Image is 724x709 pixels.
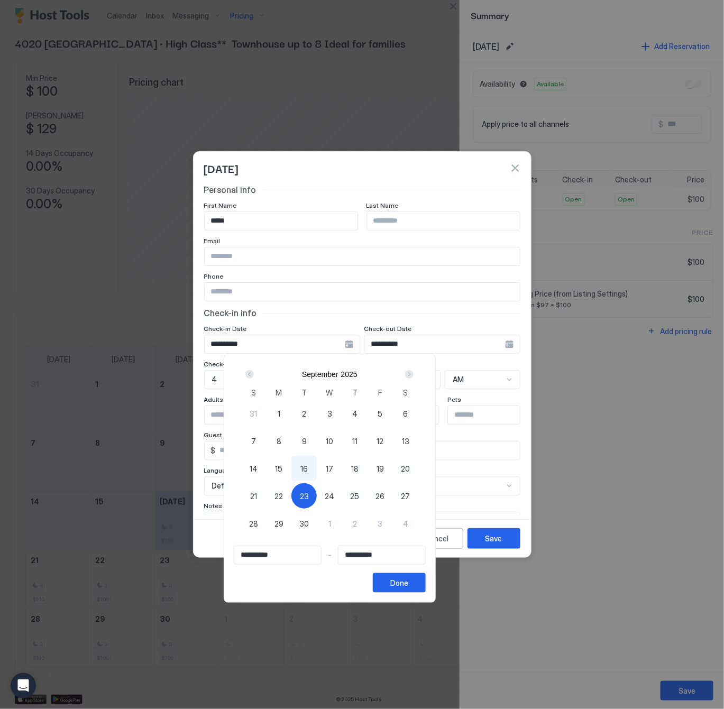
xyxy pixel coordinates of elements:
[302,370,338,379] button: September
[241,456,266,481] button: 14
[266,401,291,426] button: 1
[393,428,418,454] button: 13
[401,368,416,381] button: Next
[368,428,393,454] button: 12
[274,491,283,502] span: 22
[291,401,317,426] button: 2
[378,408,383,419] span: 5
[243,368,258,381] button: Prev
[250,408,257,419] span: 31
[401,463,410,474] span: 20
[302,436,307,447] span: 9
[277,436,281,447] span: 8
[317,511,342,536] button: 1
[326,463,333,474] span: 17
[393,483,418,509] button: 27
[403,518,408,529] span: 4
[402,436,409,447] span: 13
[301,387,307,398] span: T
[390,577,408,588] div: Done
[393,511,418,536] button: 4
[342,428,368,454] button: 11
[317,428,342,454] button: 10
[352,408,358,419] span: 4
[266,511,291,536] button: 29
[241,428,266,454] button: 7
[234,546,321,564] input: Input Field
[368,456,393,481] button: 19
[342,456,368,481] button: 18
[327,408,332,419] span: 3
[368,401,393,426] button: 5
[302,408,306,419] span: 2
[250,463,258,474] span: 14
[325,491,334,502] span: 24
[266,456,291,481] button: 15
[326,387,333,398] span: W
[368,511,393,536] button: 3
[353,518,357,529] span: 2
[278,408,280,419] span: 1
[378,518,383,529] span: 3
[317,483,342,509] button: 24
[341,370,358,379] button: 2025
[352,436,358,447] span: 11
[250,491,257,502] span: 21
[404,408,408,419] span: 6
[351,491,360,502] span: 25
[376,491,385,502] span: 26
[377,436,384,447] span: 12
[378,387,382,398] span: F
[352,387,358,398] span: T
[377,463,384,474] span: 19
[241,511,266,536] button: 28
[373,573,426,593] button: Done
[276,387,282,398] span: M
[342,511,368,536] button: 2
[326,436,333,447] span: 10
[328,550,332,560] span: -
[342,401,368,426] button: 4
[338,546,425,564] input: Input Field
[291,511,317,536] button: 30
[328,518,331,529] span: 1
[274,518,283,529] span: 29
[317,401,342,426] button: 3
[266,483,291,509] button: 22
[241,483,266,509] button: 21
[241,401,266,426] button: 31
[300,463,308,474] span: 16
[368,483,393,509] button: 26
[251,387,256,398] span: S
[251,436,256,447] span: 7
[342,483,368,509] button: 25
[291,428,317,454] button: 9
[393,456,418,481] button: 20
[300,491,309,502] span: 23
[317,456,342,481] button: 17
[291,483,317,509] button: 23
[11,673,36,698] div: Open Intercom Messenger
[401,491,410,502] span: 27
[351,463,359,474] span: 18
[291,456,317,481] button: 16
[249,518,258,529] span: 28
[275,463,282,474] span: 15
[393,401,418,426] button: 6
[266,428,291,454] button: 8
[299,518,309,529] span: 30
[404,387,408,398] span: S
